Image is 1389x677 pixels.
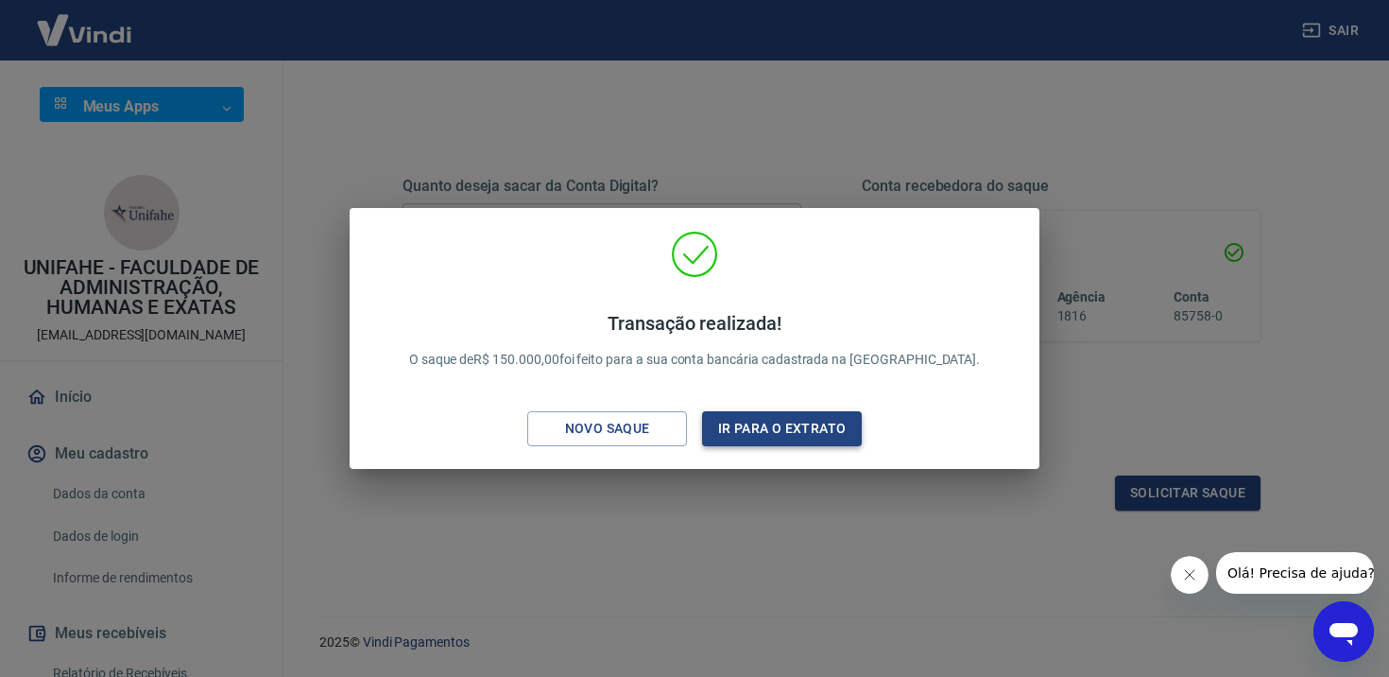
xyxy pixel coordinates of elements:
[542,417,673,441] div: Novo saque
[409,312,980,335] h4: Transação realizada!
[702,411,862,446] button: Ir para o extrato
[11,13,159,28] span: Olá! Precisa de ajuda?
[409,312,980,370] p: O saque de R$ 150.000,00 foi feito para a sua conta bancária cadastrada na [GEOGRAPHIC_DATA].
[1313,601,1374,662] iframe: Botão para abrir a janela de mensagens
[1171,556,1209,594] iframe: Fechar mensagem
[527,411,687,446] button: Novo saque
[1216,552,1374,594] iframe: Mensagem da empresa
